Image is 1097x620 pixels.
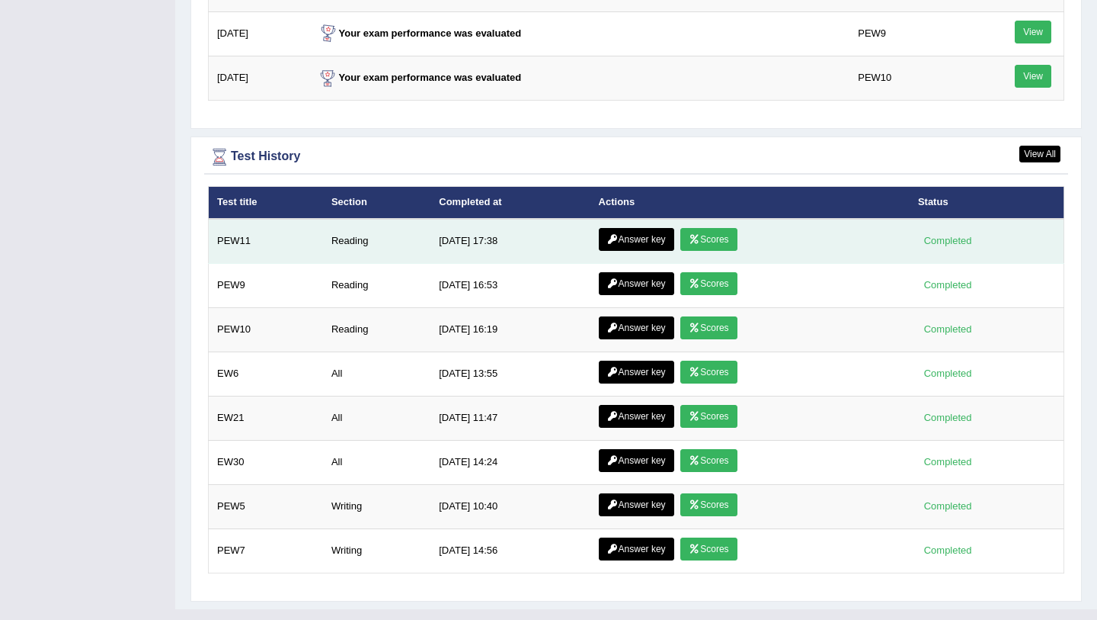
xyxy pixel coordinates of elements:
td: Writing [323,528,430,573]
a: Scores [680,449,737,472]
div: Completed [918,498,977,514]
td: [DATE] [209,56,308,101]
div: Completed [918,277,977,293]
a: View [1015,65,1051,88]
td: [DATE] 16:53 [430,263,590,307]
div: Completed [918,454,977,470]
div: Completed [918,233,977,249]
a: View [1015,21,1051,43]
a: Answer key [599,316,674,339]
td: PEW7 [209,528,323,573]
td: Reading [323,307,430,352]
div: Completed [918,542,977,558]
a: Answer key [599,272,674,295]
div: Completed [918,321,977,337]
a: Answer key [599,228,674,251]
th: Actions [590,187,910,219]
td: PEW5 [209,484,323,528]
a: View All [1019,146,1060,162]
a: Scores [680,538,737,561]
a: Scores [680,361,737,384]
td: PEW10 [849,56,972,101]
td: Writing [323,484,430,528]
a: Scores [680,228,737,251]
th: Test title [209,187,323,219]
td: All [323,352,430,396]
td: All [323,440,430,484]
strong: Your exam performance was evaluated [316,27,522,39]
td: EW21 [209,396,323,440]
a: Scores [680,316,737,339]
td: EW30 [209,440,323,484]
td: [DATE] 14:24 [430,440,590,484]
td: [DATE] [209,12,308,56]
td: [DATE] 10:40 [430,484,590,528]
td: EW6 [209,352,323,396]
td: [DATE] 16:19 [430,307,590,352]
strong: Your exam performance was evaluated [316,72,522,83]
td: PEW9 [849,12,972,56]
a: Answer key [599,361,674,384]
a: Answer key [599,449,674,472]
th: Status [910,187,1064,219]
div: Test History [208,146,1064,169]
th: Section [323,187,430,219]
th: Completed at [430,187,590,219]
div: Completed [918,365,977,381]
td: [DATE] 17:38 [430,219,590,264]
td: Reading [323,219,430,264]
a: Answer key [599,405,674,428]
td: PEW11 [209,219,323,264]
a: Scores [680,405,737,428]
td: [DATE] 13:55 [430,352,590,396]
td: All [323,396,430,440]
a: Scores [680,272,737,295]
a: Scores [680,493,737,516]
div: Completed [918,410,977,426]
td: [DATE] 14:56 [430,528,590,573]
a: Answer key [599,493,674,516]
td: PEW10 [209,307,323,352]
td: PEW9 [209,263,323,307]
td: [DATE] 11:47 [430,396,590,440]
td: Reading [323,263,430,307]
a: Answer key [599,538,674,561]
